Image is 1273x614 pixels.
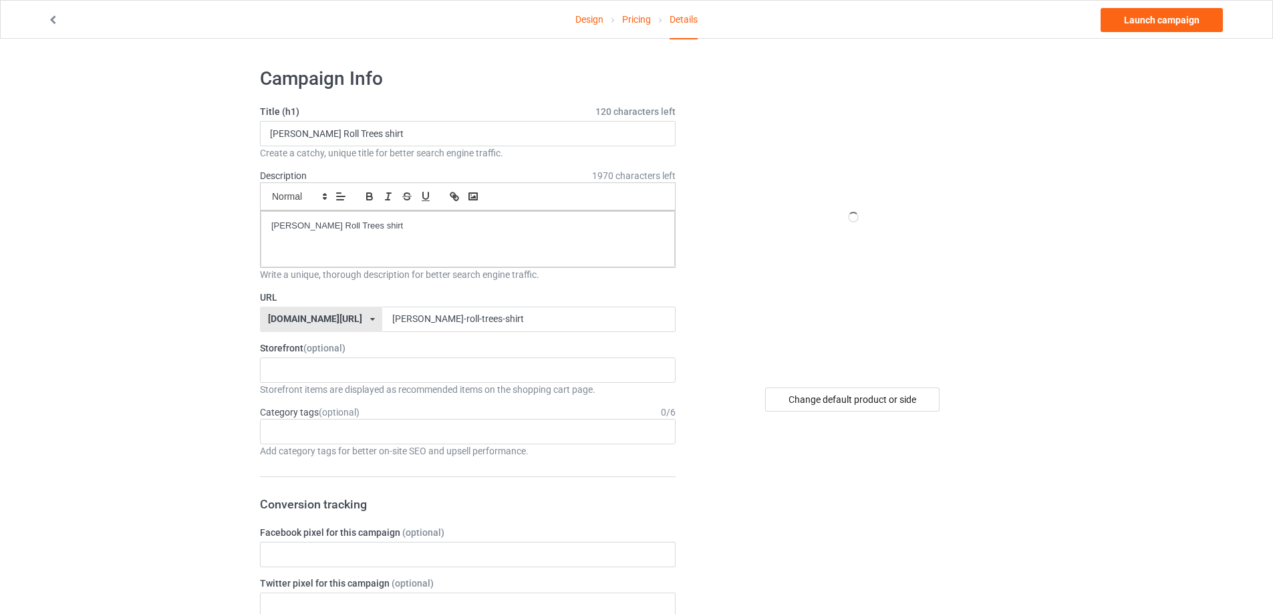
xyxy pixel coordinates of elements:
[622,1,651,38] a: Pricing
[271,220,664,233] p: [PERSON_NAME] Roll Trees shirt
[260,291,676,304] label: URL
[260,444,676,458] div: Add category tags for better on-site SEO and upsell performance.
[765,388,940,412] div: Change default product or side
[260,105,676,118] label: Title (h1)
[260,577,676,590] label: Twitter pixel for this campaign
[260,383,676,396] div: Storefront items are displayed as recommended items on the shopping cart page.
[319,407,360,418] span: (optional)
[575,1,603,38] a: Design
[268,314,362,323] div: [DOMAIN_NAME][URL]
[260,146,676,160] div: Create a catchy, unique title for better search engine traffic.
[260,496,676,512] h3: Conversion tracking
[1101,8,1223,32] a: Launch campaign
[402,527,444,538] span: (optional)
[303,343,345,353] span: (optional)
[260,406,360,419] label: Category tags
[670,1,698,39] div: Details
[661,406,676,419] div: 0 / 6
[260,67,676,91] h1: Campaign Info
[392,578,434,589] span: (optional)
[595,105,676,118] span: 120 characters left
[260,526,676,539] label: Facebook pixel for this campaign
[260,268,676,281] div: Write a unique, thorough description for better search engine traffic.
[260,170,307,181] label: Description
[592,169,676,182] span: 1970 characters left
[260,341,676,355] label: Storefront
